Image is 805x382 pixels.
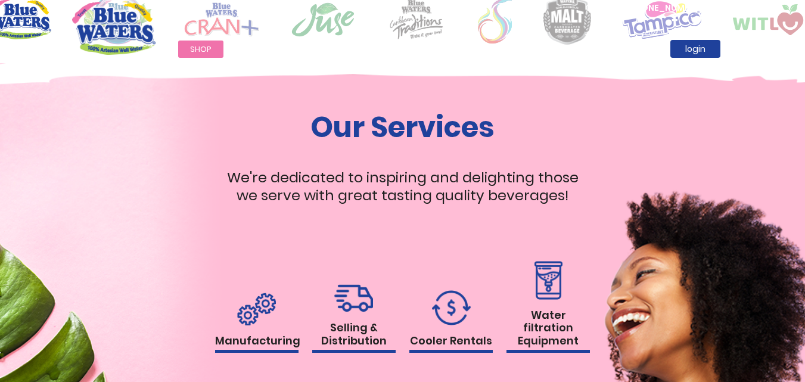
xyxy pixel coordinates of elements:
h1: Water filtration Equipment [506,309,590,353]
a: News [420,41,465,58]
a: Manufacturing [215,293,299,353]
h1: Selling & Distribution [312,321,396,353]
h1: Manufacturing [215,334,299,353]
a: login [670,40,720,58]
a: Shop [178,41,223,58]
a: Selling & Distribution [312,284,396,353]
a: Cooler Rentals [409,290,493,353]
img: rental [334,284,373,312]
span: Services [241,44,276,55]
a: Water filtration Equipment [506,261,590,353]
span: Brands [306,44,337,55]
img: rental [237,293,276,325]
a: Brands [294,41,349,58]
span: Shop [190,44,212,55]
h1: Our Services [215,110,590,145]
h1: Cooler Rentals [409,334,493,353]
a: support [522,41,581,58]
a: Services [229,41,288,58]
a: careers [465,41,522,58]
img: rental [432,290,471,325]
span: Call Now : [585,2,627,14]
img: rental [531,261,565,300]
p: [PHONE_NUMBER] [585,2,704,14]
a: store logo [72,2,156,54]
p: We're dedicated to inspiring and delighting those we serve with great tasting quality beverages! [215,169,590,204]
a: about us [358,41,420,58]
a: Promotions [581,41,657,58]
